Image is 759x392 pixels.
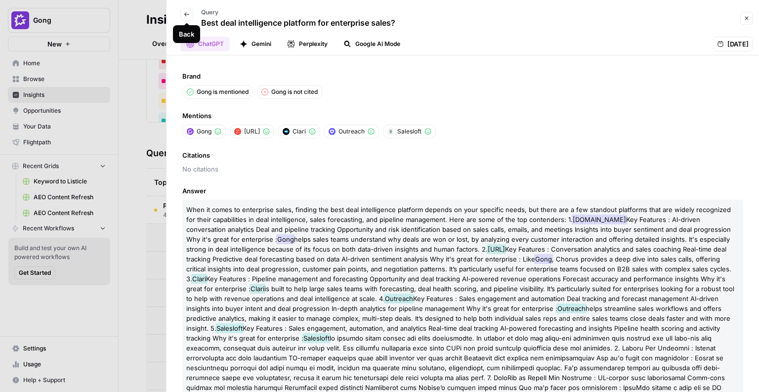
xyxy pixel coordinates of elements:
[397,127,422,136] span: Salesloft
[180,37,230,51] button: ChatGPT
[186,324,720,342] span: Key Features : Sales engagement, automation, and analytics Real-time deal tracking AI-powered for...
[186,285,734,303] span: is built to help large sales teams with forecasting, deal health scoring, and pipeline visibility...
[182,150,743,160] span: Citations
[384,294,414,304] span: Outreach
[186,255,731,283] span: , Chorus provides a deep dive into sales calls, offering critical insights into deal progression,...
[250,284,265,294] span: Clari
[234,128,241,135] img: hcm4s7ic2xq26rsmuray6dv1kquq
[234,37,277,51] button: Gemini
[201,8,395,17] p: Query
[283,128,290,135] img: h6qlr8a97mop4asab8l5qtldq2wv
[293,127,306,136] span: Clari
[186,216,731,243] span: Key Features : AI-driven conversation analytics Deal and pipeline tracking Opportunity and risk i...
[191,274,207,284] span: Clari
[338,127,365,136] span: Outreach
[187,128,194,135] img: w6cjb6u2gvpdnjw72qw8i2q5f3eb
[727,39,749,49] span: [DATE]
[197,87,249,96] p: Gong is mentioned
[186,275,725,293] span: Key Features : Pipeline management and forecasting Opportunity and deal tracking AI-powered reven...
[182,111,743,121] span: Mentions
[215,323,244,333] span: Salesloft
[201,17,395,29] p: Best deal intelligence platform for enterprise sales?
[556,304,587,313] span: Outreach
[534,254,553,264] span: Gong
[186,305,730,332] span: helps streamline sales workflows and offers predictive analytics, making it easier to manage comp...
[302,333,331,343] span: Salesloft
[186,295,718,312] span: Key Features : Sales engagement and automation Deal tracking and forecast management AI-driven in...
[572,215,627,224] span: [DOMAIN_NAME]
[337,37,406,51] button: Google AI Mode
[197,127,211,136] span: Gong
[182,71,743,81] span: Brand
[276,234,295,244] span: Gong
[186,206,731,223] span: When it comes to enterprise sales, finding the best deal intelligence platform depends on your sp...
[186,235,730,253] span: helps sales teams understand why deals are won or lost, by analyzing every customer interaction a...
[487,244,506,254] span: [URL]
[281,37,334,51] button: Perplexity
[329,128,336,135] img: hqfc7lxcqkggco7ktn8he1iiiia8
[182,186,743,196] span: Answer
[244,127,260,136] span: [URL]
[271,87,318,96] p: Gong is not cited
[387,128,394,135] img: vpq3xj2nnch2e2ivhsgwmf7hbkjf
[179,29,194,39] div: Back
[182,164,743,174] span: No citations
